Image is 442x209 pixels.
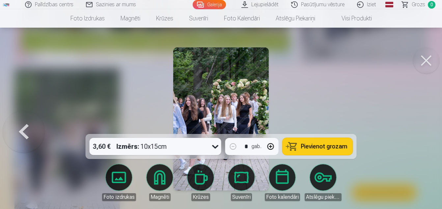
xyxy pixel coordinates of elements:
a: Atslēgu piekariņi [268,9,323,28]
a: Visi produkti [323,9,380,28]
a: Foto kalendāri [216,9,268,28]
a: Suvenīri [223,164,260,201]
div: Foto izdrukas [102,193,136,201]
div: Krūzes [191,193,210,201]
a: Magnēti [113,9,148,28]
div: Magnēti [149,193,171,201]
a: Foto kalendāri [264,164,301,201]
a: Magnēti [141,164,178,201]
span: Grozs [412,1,425,9]
div: gab. [252,143,262,150]
a: Atslēgu piekariņi [305,164,342,201]
div: Atslēgu piekariņi [305,193,342,201]
span: 0 [428,1,435,9]
div: 3,60 € [90,138,114,155]
a: Suvenīri [181,9,216,28]
div: 10x15cm [117,138,167,155]
img: /fa3 [3,3,10,7]
a: Krūzes [182,164,219,201]
div: Foto kalendāri [265,193,300,201]
span: Pievienot grozam [301,144,347,149]
div: Suvenīri [231,193,252,201]
button: Pievienot grozam [283,138,353,155]
strong: Izmērs : [117,142,139,151]
a: Foto izdrukas [100,164,137,201]
a: Foto izdrukas [63,9,113,28]
a: Krūzes [148,9,181,28]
